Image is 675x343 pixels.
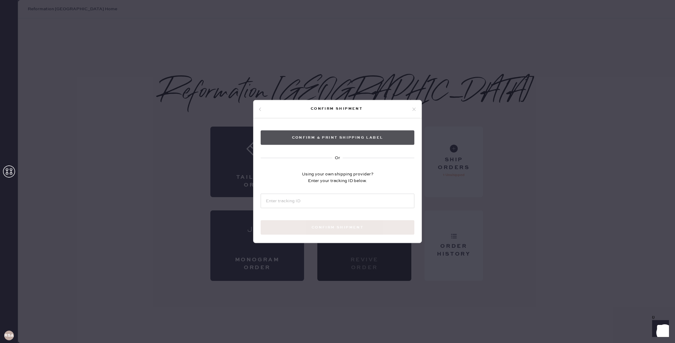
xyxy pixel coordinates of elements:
input: Enter tracking ID [261,194,414,208]
iframe: Front Chat [646,316,672,342]
button: Confirm & Print shipping label [261,131,414,145]
div: Using your own shipping provider? Enter your tracking ID below. [302,171,373,184]
div: Or [335,155,340,161]
div: Confirm shipment [262,105,411,112]
h3: RSA [4,333,14,338]
button: Confirm shipment [261,220,414,235]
